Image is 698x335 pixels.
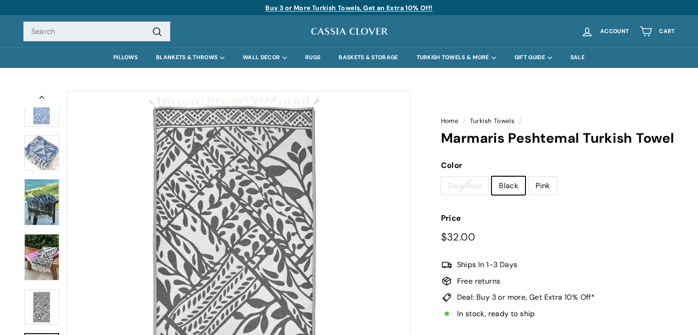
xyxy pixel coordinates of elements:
[461,117,468,125] span: /
[329,47,407,68] a: BASKETS & STORAGE
[24,92,59,127] img: Marmaris Peshtemal Turkish Towel
[104,47,147,68] a: PILLOWS
[5,47,693,68] div: Primary
[441,177,489,195] label: Dark Blue
[441,230,475,244] span: $32.00
[23,91,60,107] button: Previous
[659,28,675,34] span: Cart
[561,47,594,68] a: SALE
[441,116,675,126] nav: breadcrumbs
[441,159,675,172] label: Color
[529,177,557,195] label: Pink
[23,22,170,42] input: Search
[505,47,561,68] summary: GIFT GUIDE
[517,117,524,125] span: /
[457,275,501,287] span: Free returns
[634,18,680,45] a: Cart
[575,18,634,45] a: Account
[457,259,518,271] span: Ships In 1-3 Days
[600,28,629,34] span: Account
[265,4,432,12] a: Buy 3 or More Turkish Towels, Get an Extra 10% Off!
[457,291,595,303] span: Deal: Buy 3 or more, Get Extra 10% Off*
[441,212,675,224] label: Price
[470,117,515,125] a: Turkish Towels
[296,47,329,68] a: RUGS
[147,47,234,68] summary: BLANKETS & THROWS
[24,135,59,170] img: Marmaris Peshtemal Turkish Towel
[492,177,525,195] label: Black
[234,47,296,68] summary: WALL DECOR
[408,47,505,68] summary: TURKISH TOWELS & MORE
[441,131,675,146] h1: Marmaris Peshtemal Turkish Towel
[24,179,59,225] img: Marmaris Peshtemal Turkish Towel
[457,308,535,320] span: In stock, ready to ship
[441,117,459,125] a: Home
[24,234,59,280] img: Marmaris Peshtemal Turkish Towel
[24,290,59,324] img: Marmaris Peshtemal Turkish Towel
